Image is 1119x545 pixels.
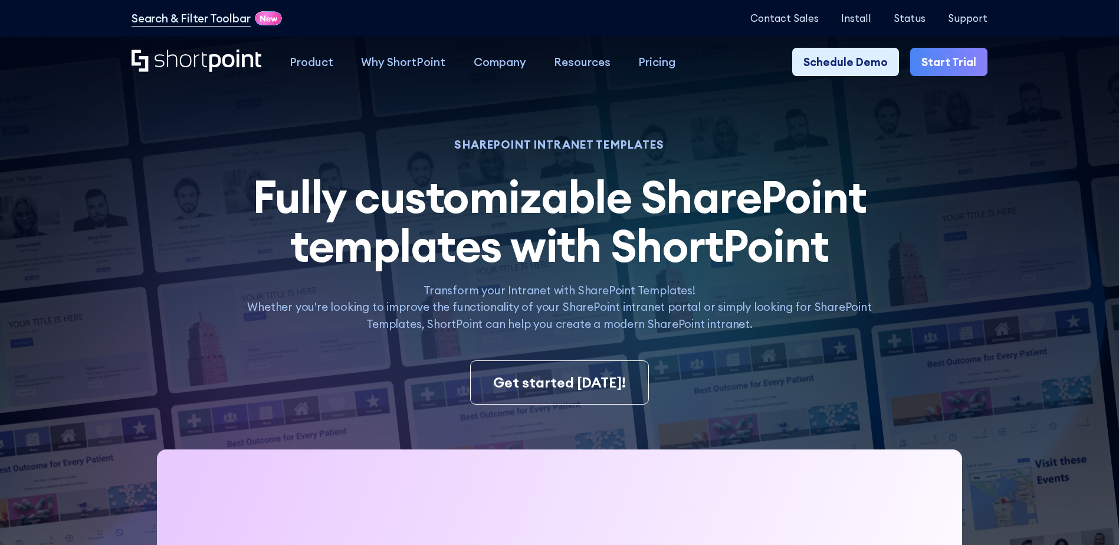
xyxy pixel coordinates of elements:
a: Schedule Demo [792,48,899,75]
a: Start Trial [910,48,987,75]
h1: SHAREPOINT INTRANET TEMPLATES [232,140,887,150]
div: Get started [DATE]! [493,372,626,393]
div: Resources [554,54,611,70]
a: Search & Filter Toolbar [132,10,251,27]
div: Company [474,54,526,70]
div: Product [290,54,333,70]
a: Contact Sales [750,12,819,24]
a: Install [841,12,871,24]
a: Product [275,48,347,75]
a: Why ShortPoint [347,48,460,75]
div: Why ShortPoint [361,54,445,70]
p: Transform your Intranet with SharePoint Templates! Whether you're looking to improve the function... [232,282,887,332]
a: Resources [540,48,624,75]
a: Get started [DATE]! [470,360,649,405]
a: Pricing [625,48,690,75]
a: Company [460,48,540,75]
a: Home [132,50,262,74]
a: Support [948,12,987,24]
span: Fully customizable SharePoint templates with ShortPoint [252,168,866,274]
a: Status [894,12,926,24]
div: Pricing [638,54,675,70]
